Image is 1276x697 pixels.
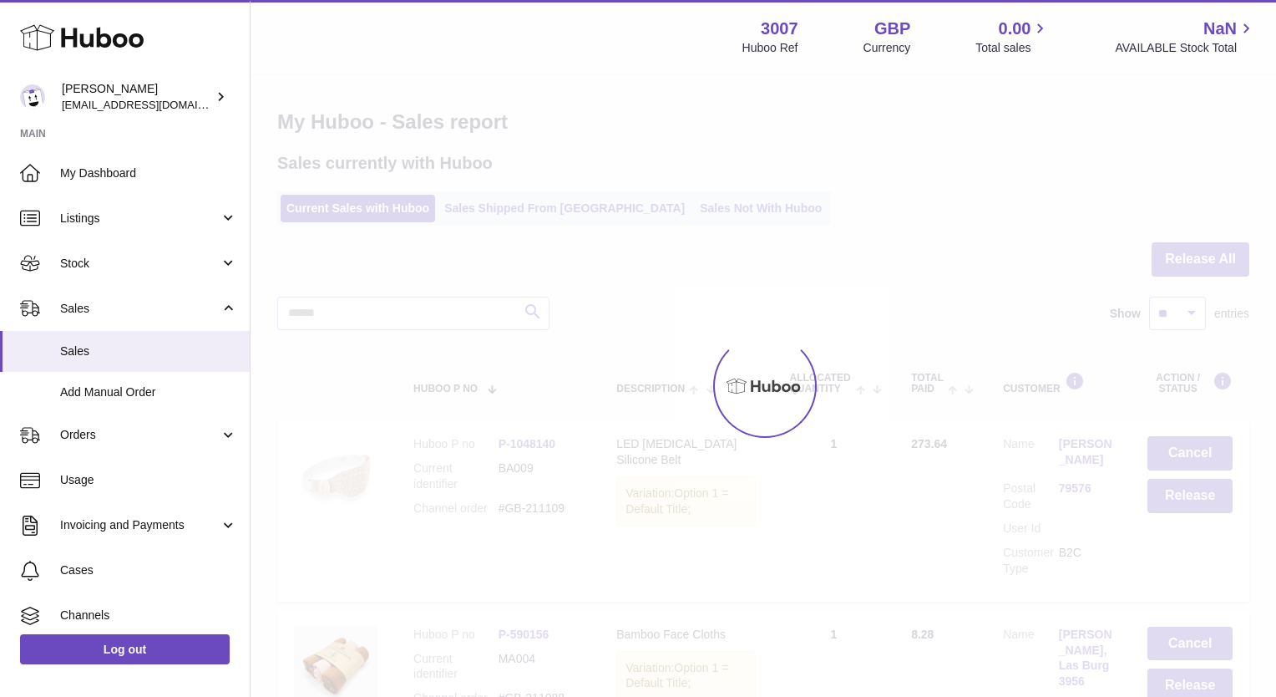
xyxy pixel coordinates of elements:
span: Total sales [975,40,1050,56]
span: Cases [60,562,237,578]
span: Stock [60,256,220,272]
img: bevmay@maysama.com [20,84,45,109]
span: Channels [60,608,237,623]
span: AVAILABLE Stock Total [1115,40,1256,56]
div: [PERSON_NAME] [62,81,212,113]
span: Sales [60,343,237,359]
span: Invoicing and Payments [60,517,220,533]
span: 0.00 [999,18,1031,40]
strong: GBP [874,18,910,40]
a: NaN AVAILABLE Stock Total [1115,18,1256,56]
a: Log out [20,634,230,664]
a: 0.00 Total sales [975,18,1050,56]
div: Huboo Ref [742,40,798,56]
div: Currency [863,40,911,56]
span: Orders [60,427,220,443]
span: Usage [60,472,237,488]
span: Listings [60,211,220,226]
span: Sales [60,301,220,317]
span: Add Manual Order [60,384,237,400]
span: My Dashboard [60,165,237,181]
span: NaN [1203,18,1237,40]
strong: 3007 [761,18,798,40]
span: [EMAIL_ADDRESS][DOMAIN_NAME] [62,98,246,111]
